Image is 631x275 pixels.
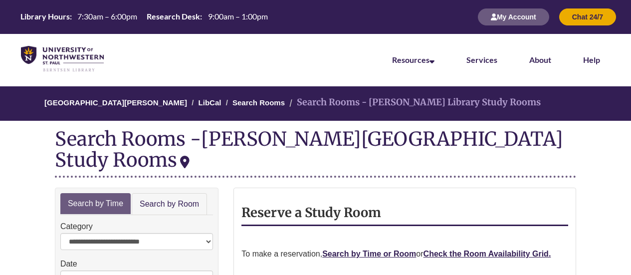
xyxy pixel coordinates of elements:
[143,11,204,22] th: Research Desk:
[478,12,549,21] a: My Account
[559,8,616,25] button: Chat 24/7
[322,250,416,258] a: Search by Time or Room
[55,127,563,172] div: [PERSON_NAME][GEOGRAPHIC_DATA] Study Rooms
[241,248,568,261] p: To make a reservation, or
[232,98,285,107] a: Search Rooms
[21,46,104,72] img: UNWSP Library Logo
[583,55,600,64] a: Help
[60,258,77,271] label: Date
[55,128,576,177] div: Search Rooms -
[199,98,221,107] a: LibCal
[478,8,549,25] button: My Account
[466,55,497,64] a: Services
[44,98,187,107] a: [GEOGRAPHIC_DATA][PERSON_NAME]
[55,86,576,121] nav: Breadcrumb
[132,193,207,216] a: Search by Room
[241,205,381,221] strong: Reserve a Study Room
[559,12,616,21] a: Chat 24/7
[60,220,93,233] label: Category
[16,11,73,22] th: Library Hours:
[16,11,271,22] table: Hours Today
[287,95,541,110] li: Search Rooms - [PERSON_NAME] Library Study Rooms
[77,11,137,21] span: 7:30am – 6:00pm
[208,11,268,21] span: 9:00am – 1:00pm
[16,11,271,23] a: Hours Today
[392,55,434,64] a: Resources
[529,55,551,64] a: About
[423,250,551,258] a: Check the Room Availability Grid.
[60,193,131,215] a: Search by Time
